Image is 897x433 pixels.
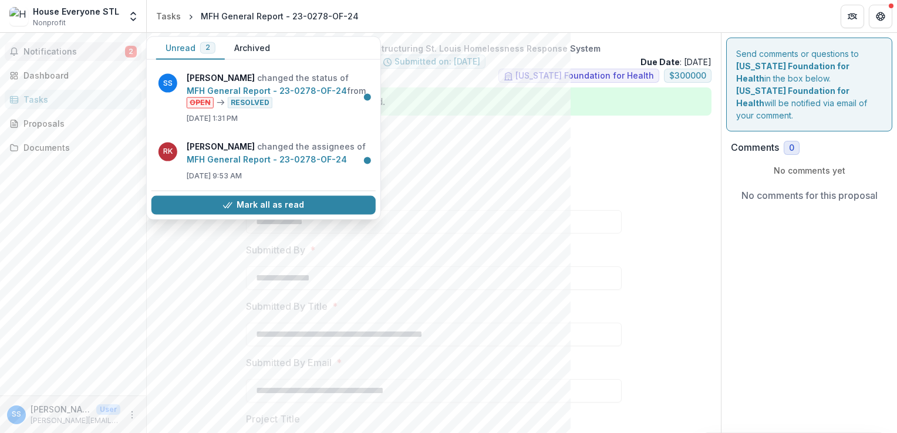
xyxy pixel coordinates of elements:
div: Send comments or questions to in the box below. will be notified via email of your comment. [726,38,892,131]
span: [US_STATE] Foundation for Health [515,71,654,81]
div: Dashboard [23,69,132,82]
button: Archived [225,37,279,60]
button: Open entity switcher [125,5,141,28]
div: Samantha Stangl [12,411,21,418]
a: MFH General Report - 23-0278-OF-24 [187,86,347,96]
strong: Due Date [640,57,680,67]
p: No comments yet [731,164,888,177]
p: [PERSON_NAME] [31,403,92,415]
p: Submitted By Title [246,299,328,313]
strong: [US_STATE] Foundation for Health [736,86,849,108]
button: Partners [841,5,864,28]
button: Get Help [869,5,892,28]
p: Transformative Solutions: A Regional Approach to Restructuring St. Louis Homelessness Response Sy... [156,42,711,55]
div: House Everyone STL [33,5,119,18]
a: Dashboard [5,66,141,85]
a: Tasks [151,8,186,25]
div: Task is completed! No further action needed. [156,87,711,116]
a: Documents [5,138,141,157]
button: Unread [156,37,225,60]
img: House Everyone STL [9,7,28,26]
button: More [125,408,139,422]
span: Nonprofit [33,18,66,28]
div: Proposals [23,117,132,130]
span: Submitted on: [DATE] [394,57,480,67]
button: Mark all as read [151,195,376,214]
p: User [96,404,120,415]
nav: breadcrumb [151,8,363,25]
p: changed the status of from [187,72,369,109]
div: Documents [23,141,132,154]
span: 2 [125,46,137,57]
h2: Comments [731,142,779,153]
div: Tasks [23,93,132,106]
div: Tasks [156,10,181,22]
span: $ 300000 [669,71,706,81]
p: Submitted By [246,243,305,257]
a: MFH General Report - 23-0278-OF-24 [187,154,347,164]
a: Proposals [5,114,141,133]
div: MFH General Report - 23-0278-OF-24 [201,10,359,22]
p: Project Title [246,412,300,426]
button: Notifications2 [5,42,141,61]
p: No comments for this proposal [741,188,878,202]
p: changed the assignees of [187,140,369,165]
span: 0 [789,143,794,153]
span: 2 [205,43,210,52]
p: : from [US_STATE] Foundation for Health [166,120,702,133]
span: Notifications [23,47,125,57]
p: : [DATE] [640,56,711,68]
p: Submitted By Email [246,356,332,370]
a: Tasks [5,90,141,109]
strong: [US_STATE] Foundation for Health [736,61,849,83]
p: [PERSON_NAME][EMAIL_ADDRESS][PERSON_NAME][DOMAIN_NAME] [31,415,120,426]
